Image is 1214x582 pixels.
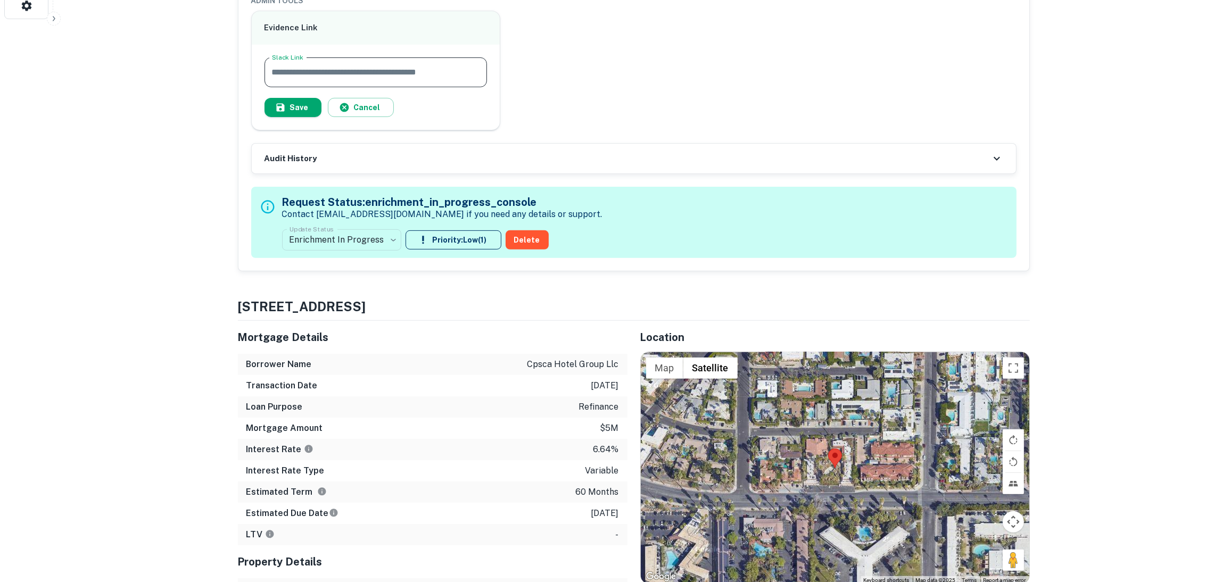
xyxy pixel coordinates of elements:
[265,529,275,539] svg: LTVs displayed on the website are for informational purposes only and may be reported incorrectly...
[304,444,313,454] svg: The interest rates displayed on the website are for informational purposes only and may be report...
[265,98,321,117] button: Save
[246,443,313,456] h6: Interest Rate
[1003,511,1024,533] button: Map camera controls
[328,98,394,117] button: Cancel
[506,230,549,250] button: Delete
[282,225,401,255] div: Enrichment In Progress
[246,507,338,520] h6: Estimated Due Date
[265,153,317,165] h6: Audit History
[1003,473,1024,494] button: Tilt map
[246,401,303,413] h6: Loan Purpose
[591,507,619,520] p: [DATE]
[238,297,1030,316] h4: [STREET_ADDRESS]
[406,230,501,250] button: Priority:Low(1)
[576,486,619,498] p: 60 months
[246,358,312,371] h6: Borrower Name
[683,357,738,379] button: Show satellite imagery
[246,486,327,498] h6: Estimated Term
[282,208,602,221] p: Contact [EMAIL_ADDRESS][DOMAIN_NAME] if you need any details or support.
[616,528,619,541] p: -
[600,422,619,435] p: $5m
[317,487,327,496] svg: Term is based on a standard schedule for this type of loan.
[246,528,275,541] h6: LTV
[282,194,602,210] h5: Request Status: enrichment_in_progress_console
[272,53,303,62] label: Slack Link
[1003,429,1024,451] button: Rotate map clockwise
[591,379,619,392] p: [DATE]
[1161,497,1214,548] iframe: Chat Widget
[1003,550,1024,571] button: Drag Pegman onto the map to open Street View
[265,22,488,34] h6: Evidence Link
[579,401,619,413] p: refinance
[527,358,619,371] p: cpsca hotel group llc
[238,554,627,570] h5: Property Details
[593,443,619,456] p: 6.64%
[238,329,627,345] h5: Mortgage Details
[246,464,325,477] h6: Interest Rate Type
[290,225,334,234] label: Update Status
[246,422,323,435] h6: Mortgage Amount
[246,379,318,392] h6: Transaction Date
[646,357,683,379] button: Show street map
[1003,357,1024,379] button: Toggle fullscreen view
[329,508,338,518] svg: Estimate is based on a standard schedule for this type of loan.
[585,464,619,477] p: variable
[1003,451,1024,472] button: Rotate map counterclockwise
[640,329,1030,345] h5: Location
